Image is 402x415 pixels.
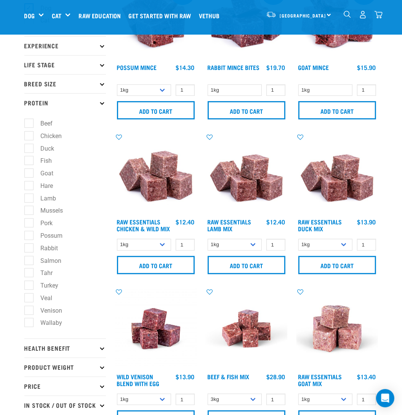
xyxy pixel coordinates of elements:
[24,396,106,415] p: In Stock / Out Of Stock
[176,239,195,251] input: 1
[208,375,250,378] a: Beef & Fish Mix
[266,11,276,18] img: van-moving.png
[298,256,376,274] input: Add to cart
[29,268,56,278] label: Tahr
[29,131,65,141] label: Chicken
[344,11,351,18] img: home-icon-1@2x.png
[29,169,57,178] label: Goat
[298,101,376,119] input: Add to cart
[29,306,66,315] label: Venison
[29,119,56,128] label: Beef
[208,256,285,274] input: Add to cart
[357,373,376,380] div: $13.40
[208,65,260,69] a: Rabbit Mince Bites
[357,239,376,251] input: 1
[117,101,195,119] input: Add to cart
[29,243,61,253] label: Rabbit
[29,281,62,290] label: Turkey
[24,358,106,377] p: Product Weight
[77,0,127,31] a: Raw Education
[176,64,195,71] div: $14.30
[24,55,106,74] p: Life Stage
[267,373,285,380] div: $28.90
[296,133,378,215] img: ?1041 RE Lamb Mix 01
[280,14,326,17] span: [GEOGRAPHIC_DATA]
[266,84,285,96] input: 1
[24,74,106,93] p: Breed Size
[24,11,35,20] a: Dog
[24,36,106,55] p: Experience
[29,318,66,328] label: Wallaby
[117,65,157,69] a: Possum Mince
[29,256,65,266] label: Salmon
[359,11,367,19] img: user.png
[375,11,383,19] img: home-icon@2x.png
[176,218,195,225] div: $12.40
[296,288,378,369] img: Goat M Ix 38448
[52,11,61,20] a: Cat
[298,375,342,385] a: Raw Essentials Goat Mix
[206,288,287,369] img: Beef Mackerel 1
[29,206,66,215] label: Mussels
[29,293,56,303] label: Veal
[176,84,195,96] input: 1
[176,373,195,380] div: $13.90
[357,218,376,225] div: $13.90
[176,394,195,405] input: 1
[24,339,106,358] p: Health Benefit
[197,0,226,31] a: Vethub
[208,101,285,119] input: Add to cart
[127,0,197,31] a: Get started with Raw
[267,218,285,225] div: $12.40
[115,288,197,369] img: Venison Egg 1616
[357,84,376,96] input: 1
[29,231,66,240] label: Possum
[24,377,106,396] p: Price
[117,375,160,385] a: Wild Venison Blend with Egg
[29,218,56,228] label: Pork
[267,64,285,71] div: $19.70
[266,239,285,251] input: 1
[208,220,251,230] a: Raw Essentials Lamb Mix
[29,156,55,165] label: Fish
[24,93,106,112] p: Protein
[117,256,195,274] input: Add to cart
[206,133,287,215] img: ?1041 RE Lamb Mix 01
[115,133,197,215] img: Pile Of Cubed Chicken Wild Meat Mix
[357,394,376,405] input: 1
[29,181,56,191] label: Hare
[117,220,170,230] a: Raw Essentials Chicken & Wild Mix
[298,220,342,230] a: Raw Essentials Duck Mix
[29,194,59,203] label: Lamb
[29,144,58,153] label: Duck
[357,64,376,71] div: $15.90
[376,389,394,407] div: Open Intercom Messenger
[298,65,329,69] a: Goat Mince
[266,394,285,405] input: 1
